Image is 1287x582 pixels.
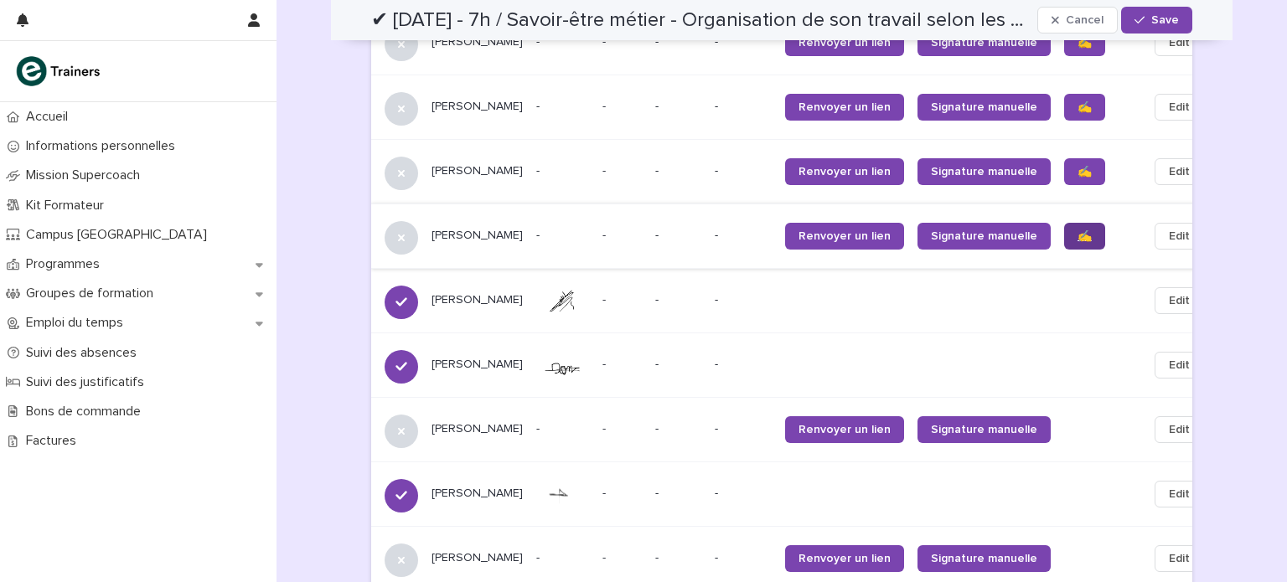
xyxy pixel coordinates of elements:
button: Cancel [1037,7,1118,33]
img: K0CqGN7SDeD6s4JG8KQk [13,54,106,88]
span: Edit [1169,357,1190,373]
span: Signature manuelle [931,101,1037,113]
button: Edit [1155,287,1204,314]
button: Edit [1155,545,1204,572]
h2: ✔ 13/08/2025 - 7h / Savoir-être métier - Organisation de son travail selon les priorités et ses o... [371,8,1031,33]
p: - [715,293,772,307]
span: Signature manuelle [931,37,1037,49]
p: [PERSON_NAME] [432,35,523,49]
p: Campus [GEOGRAPHIC_DATA] [19,227,220,243]
p: - [655,229,701,243]
p: - [655,358,701,372]
a: Signature manuelle [917,416,1051,443]
button: Edit [1155,416,1204,443]
p: - [655,487,701,501]
p: - [655,422,701,436]
tr: [PERSON_NAME]--- --Renvoyer un lienSignature manuelle✍️Edit [371,203,1231,268]
span: ✍️ [1078,37,1092,49]
p: - [655,100,701,114]
p: - [602,419,609,436]
p: Suivi des justificatifs [19,374,158,390]
p: - [602,32,609,49]
tr: [PERSON_NAME]-- --Edit [371,268,1231,332]
img: YoXeTUf57YmB0cn9E8OTDtIpO_7m5LVRGqtvEuItcI4 [536,352,589,379]
p: [PERSON_NAME] [432,487,523,501]
p: - [715,358,772,372]
a: Renvoyer un lien [785,545,904,572]
span: Save [1151,14,1179,26]
button: Save [1121,7,1192,33]
button: Edit [1155,158,1204,185]
p: - [536,164,589,178]
p: Programmes [19,256,113,272]
p: Groupes de formation [19,286,167,301]
a: Renvoyer un lien [785,94,904,121]
p: Emploi du temps [19,315,137,331]
span: Renvoyer un lien [799,230,891,242]
p: [PERSON_NAME] [432,164,523,178]
img: 1NqG3WAUJdd6FVFLr7D4l52KTQ9bakEm3rRKEvMr7ik [536,290,589,312]
span: Renvoyer un lien [799,101,891,113]
span: ✍️ [1078,230,1092,242]
p: Accueil [19,109,81,125]
p: - [655,35,701,49]
a: Renvoyer un lien [785,29,904,56]
span: Edit [1169,292,1190,309]
span: Signature manuelle [931,553,1037,564]
span: Renvoyer un lien [799,553,891,564]
button: Edit [1155,29,1204,56]
p: Bons de commande [19,404,154,420]
span: Edit [1169,550,1190,567]
p: - [602,161,609,178]
span: Renvoyer un lien [799,166,891,178]
p: - [602,483,609,501]
a: ✍️ [1064,94,1105,121]
p: - [715,422,772,436]
p: - [536,229,589,243]
a: Renvoyer un lien [785,223,904,250]
a: Renvoyer un lien [785,416,904,443]
p: Informations personnelles [19,138,189,154]
p: - [536,100,589,114]
a: Signature manuelle [917,94,1051,121]
p: [PERSON_NAME] [432,229,523,243]
p: Factures [19,433,90,449]
p: - [655,293,701,307]
p: - [536,35,589,49]
p: [PERSON_NAME] [432,422,523,436]
span: Signature manuelle [931,230,1037,242]
span: Edit [1169,486,1190,502]
p: - [655,551,701,565]
p: Suivi des absences [19,345,150,361]
span: Edit [1169,163,1190,180]
p: - [536,551,589,565]
p: - [715,164,772,178]
a: Signature manuelle [917,223,1051,250]
button: Edit [1155,94,1204,121]
tr: [PERSON_NAME]--- --Renvoyer un lienSignature manuelle✍️Edit [371,75,1231,139]
a: ✍️ [1064,158,1105,185]
span: Edit [1169,421,1190,438]
button: Edit [1155,352,1204,379]
tr: [PERSON_NAME]--- --Renvoyer un lienSignature manuelle✍️Edit [371,139,1231,203]
tr: [PERSON_NAME]-- --Edit [371,332,1231,397]
span: Signature manuelle [931,424,1037,435]
p: Mission Supercoach [19,167,153,183]
span: Edit [1169,99,1190,116]
span: Edit [1169,34,1190,51]
span: Renvoyer un lien [799,424,891,435]
p: Kit Formateur [19,198,117,214]
p: - [715,229,772,243]
p: [PERSON_NAME] [432,100,523,114]
button: Edit [1155,481,1204,507]
p: [PERSON_NAME] [432,293,523,307]
span: Renvoyer un lien [799,37,891,49]
span: Edit [1169,228,1190,245]
a: ✍️ [1064,29,1105,56]
a: Signature manuelle [917,545,1051,572]
p: - [602,225,609,243]
img: OJJ4ikWl7UpSkp3tJl0eNMAOOwl5slWic7sdfLHEfF0 [536,482,589,506]
p: [PERSON_NAME] [432,358,523,372]
a: Signature manuelle [917,158,1051,185]
p: - [715,551,772,565]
